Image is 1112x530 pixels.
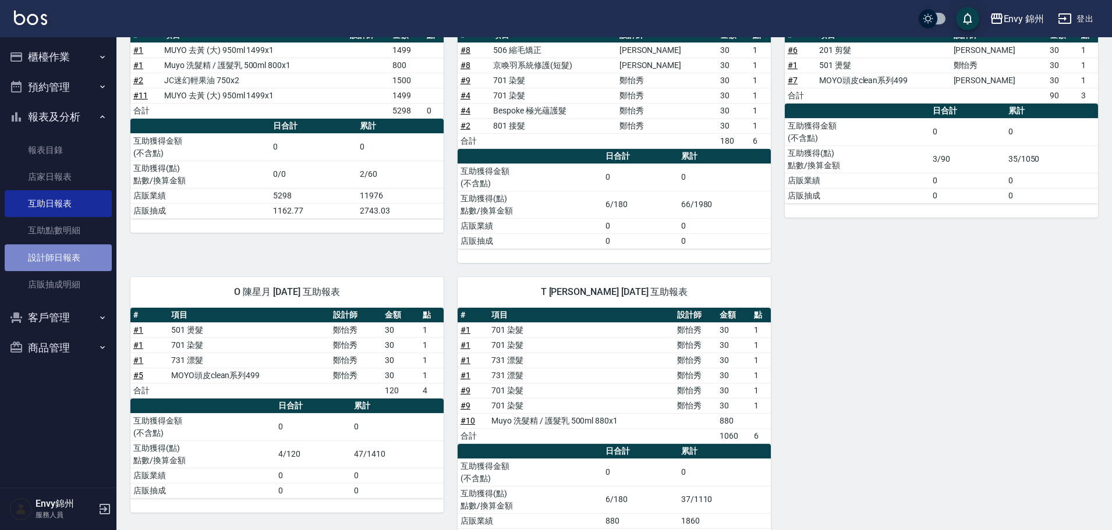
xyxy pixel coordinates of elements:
[458,308,771,444] table: a dense table
[717,133,750,148] td: 180
[717,337,751,353] td: 30
[617,58,717,73] td: [PERSON_NAME]
[750,73,771,88] td: 1
[816,42,951,58] td: 201 剪髮
[351,413,444,440] td: 0
[603,191,678,218] td: 6/180
[488,413,674,428] td: Muyo 洗髮精 / 護髮乳 500ml 880x1
[788,61,798,70] a: #1
[133,45,143,55] a: #1
[270,119,357,134] th: 日合計
[751,308,771,323] th: 點
[617,103,717,118] td: 鄭怡秀
[461,325,470,335] a: #1
[617,88,717,103] td: 鄭怡秀
[472,286,757,298] span: T [PERSON_NAME] [DATE] 互助報表
[603,149,678,164] th: 日合計
[458,191,603,218] td: 互助獲得(點) 點數/換算金額
[674,308,717,323] th: 設計師
[5,190,112,217] a: 互助日報表
[717,58,750,73] td: 30
[351,440,444,468] td: 47/1410
[161,42,347,58] td: MUYO 去黃 (大) 950ml 1499x1
[161,73,347,88] td: JC迷幻輕果油 750x2
[751,322,771,337] td: 1
[717,88,750,103] td: 30
[14,10,47,25] img: Logo
[985,7,1049,31] button: Envy 錦州
[420,368,444,383] td: 1
[5,333,112,363] button: 商品管理
[617,42,717,58] td: [PERSON_NAME]
[5,271,112,298] a: 店販抽成明細
[168,322,330,337] td: 501 燙髮
[603,163,678,191] td: 0
[458,233,603,248] td: 店販抽成
[133,76,143,85] a: #2
[168,308,330,323] th: 項目
[357,203,444,218] td: 2743.03
[389,58,424,73] td: 800
[461,121,470,130] a: #2
[458,308,488,323] th: #
[603,513,678,528] td: 880
[420,383,444,398] td: 4
[382,383,420,398] td: 120
[785,173,930,188] td: 店販業績
[389,103,424,118] td: 5298
[270,133,357,161] td: 0
[270,188,357,203] td: 5298
[133,355,143,365] a: #1
[275,399,351,414] th: 日合計
[674,383,717,398] td: 鄭怡秀
[717,308,751,323] th: 金額
[488,398,674,413] td: 701 染髮
[461,340,470,350] a: #1
[490,88,616,103] td: 701 染髮
[461,106,470,115] a: #4
[5,303,112,333] button: 客戶管理
[751,428,771,443] td: 6
[5,42,112,72] button: 櫃檯作業
[678,458,771,486] td: 0
[270,161,357,188] td: 0/0
[351,483,444,498] td: 0
[461,61,470,70] a: #8
[330,322,382,337] td: 鄭怡秀
[130,203,270,218] td: 店販抽成
[717,118,750,133] td: 30
[420,308,444,323] th: 點
[490,73,616,88] td: 701 染髮
[144,286,430,298] span: O 陳星月 [DATE] 互助報表
[461,371,470,380] a: #1
[382,308,420,323] th: 金額
[357,161,444,188] td: 2/60
[951,58,1047,73] td: 鄭怡秀
[330,308,382,323] th: 設計師
[717,428,751,443] td: 1060
[751,368,771,383] td: 1
[750,88,771,103] td: 1
[168,368,330,383] td: MOYO頭皮clean系列499
[168,353,330,368] td: 731 漂髮
[488,353,674,368] td: 731 漂髮
[357,119,444,134] th: 累計
[130,133,270,161] td: 互助獲得金額 (不含點)
[750,58,771,73] td: 1
[382,322,420,337] td: 30
[678,149,771,164] th: 累計
[930,145,1005,173] td: 3/90
[617,73,717,88] td: 鄭怡秀
[5,102,112,132] button: 報表及分析
[461,401,470,410] a: #9
[1005,104,1098,119] th: 累計
[1047,88,1078,103] td: 90
[488,322,674,337] td: 701 染髮
[275,440,351,468] td: 4/120
[751,353,771,368] td: 1
[424,103,444,118] td: 0
[674,368,717,383] td: 鄭怡秀
[490,42,616,58] td: 506 縮毛矯正
[1005,145,1098,173] td: 35/1050
[1047,73,1078,88] td: 30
